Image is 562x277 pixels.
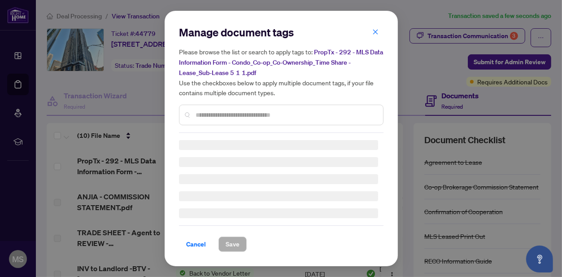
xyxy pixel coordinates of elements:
h2: Manage document tags [179,25,383,40]
span: Cancel [186,237,206,251]
span: close [372,29,379,35]
h5: Please browse the list or search to apply tags to: Use the checkboxes below to apply multiple doc... [179,47,383,97]
button: Open asap [526,246,553,273]
span: PropTx - 292 - MLS Data Information Form - Condo_Co-op_Co-Ownership_Time Share - Lease_Sub-Lease ... [179,48,383,77]
button: Cancel [179,237,213,252]
button: Save [218,237,247,252]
